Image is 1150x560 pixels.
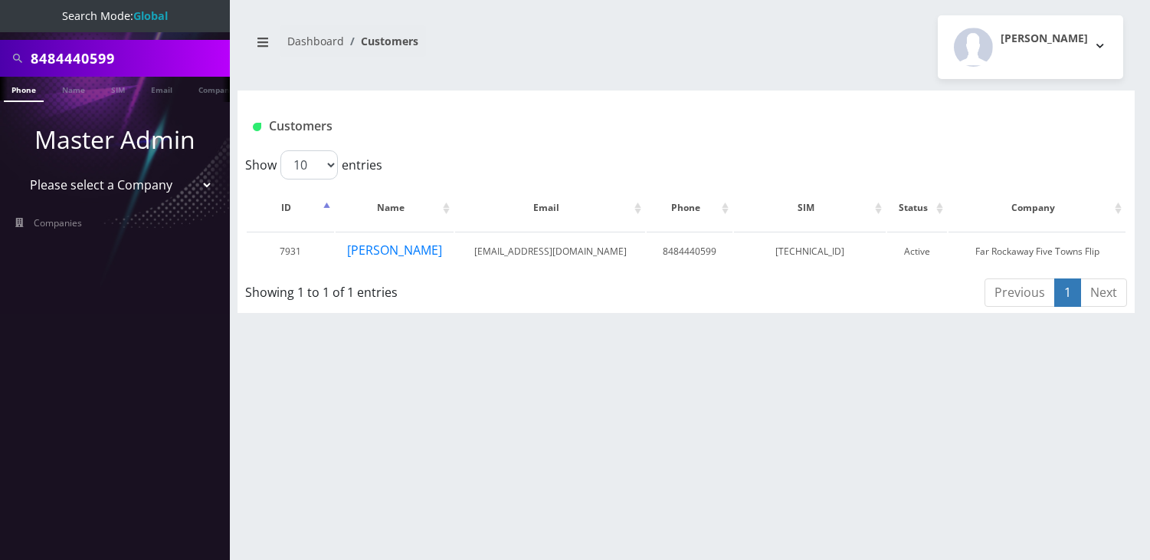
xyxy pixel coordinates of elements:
th: Status: activate to sort column ascending [887,186,947,230]
a: 1 [1054,278,1081,307]
td: [EMAIL_ADDRESS][DOMAIN_NAME] [455,232,646,271]
h1: Customers [253,119,971,133]
div: Showing 1 to 1 of 1 entries [245,277,601,301]
input: Search All Companies [31,44,226,73]
label: Show entries [245,150,382,180]
th: Phone: activate to sort column ascending [647,186,732,230]
strong: Global [133,8,168,23]
th: Name: activate to sort column ascending [336,186,454,230]
a: Next [1080,278,1127,307]
a: Previous [985,278,1055,307]
a: Name [54,77,93,100]
th: Email: activate to sort column ascending [455,186,646,230]
span: Search Mode: [62,8,168,23]
td: [TECHNICAL_ID] [734,232,886,271]
li: Customers [344,33,418,49]
td: Active [887,232,947,271]
td: 8484440599 [647,232,732,271]
th: SIM: activate to sort column ascending [734,186,886,230]
a: Dashboard [287,34,344,48]
a: Company [191,77,242,100]
button: [PERSON_NAME] [346,240,443,260]
span: Companies [34,216,82,229]
button: [PERSON_NAME] [938,15,1123,79]
a: SIM [103,77,133,100]
select: Showentries [280,150,338,180]
h2: [PERSON_NAME] [1001,32,1088,45]
td: 7931 [247,232,334,271]
th: Company: activate to sort column ascending [949,186,1125,230]
a: Phone [4,77,44,102]
td: Far Rockaway Five Towns Flip [949,232,1125,271]
a: Email [143,77,180,100]
th: ID: activate to sort column descending [247,186,334,230]
nav: breadcrumb [249,25,675,69]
